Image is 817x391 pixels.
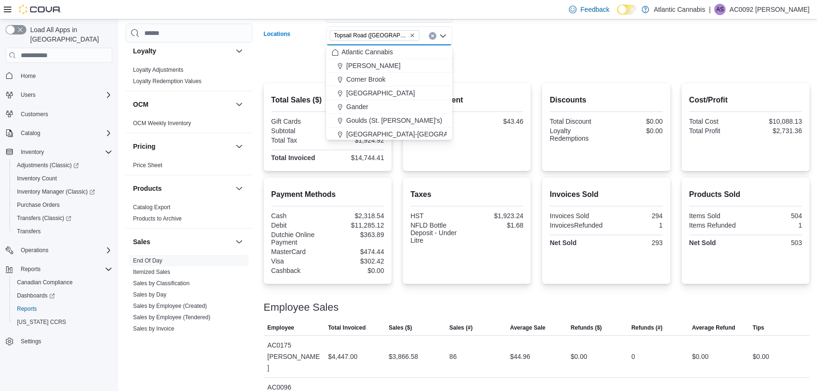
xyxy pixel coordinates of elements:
[13,226,112,237] span: Transfers
[329,267,384,274] div: $0.00
[17,336,45,347] a: Settings
[17,146,48,158] button: Inventory
[133,204,170,211] a: Catalog Export
[469,212,524,220] div: $1,923.24
[326,114,452,127] button: Goulds (St. [PERSON_NAME]'s)
[608,239,663,246] div: 293
[13,277,76,288] a: Canadian Compliance
[747,239,802,246] div: 503
[17,109,52,120] a: Customers
[709,4,711,15] p: |
[617,5,637,15] input: Dark Mode
[2,107,116,121] button: Customers
[133,78,201,85] a: Loyalty Redemption Values
[410,221,465,244] div: NFLD Bottle Deposit - Under Litre
[133,204,170,211] span: Catalog Export
[469,118,524,125] div: $43.46
[9,198,116,212] button: Purchase Orders
[2,244,116,257] button: Operations
[133,314,210,321] span: Sales by Employee (Tendered)
[133,257,162,264] span: End Of Day
[133,100,149,109] h3: OCM
[17,70,40,82] a: Home
[17,175,57,182] span: Inventory Count
[17,292,55,299] span: Dashboards
[9,185,116,198] a: Inventory Manager (Classic)
[21,91,35,99] span: Users
[133,237,232,246] button: Sales
[271,248,326,255] div: MasterCard
[631,324,662,331] span: Refunds (#)
[17,69,112,81] span: Home
[729,4,809,15] p: AC0092 [PERSON_NAME]
[550,189,662,200] h2: Invoices Sold
[389,324,412,331] span: Sales ($)
[133,67,183,73] a: Loyalty Adjustments
[410,94,523,106] h2: Average Spent
[125,118,252,133] div: OCM
[510,351,530,362] div: $44.96
[689,189,802,200] h2: Products Sold
[13,160,83,171] a: Adjustments (Classic)
[716,4,724,15] span: AS
[125,64,252,91] div: Loyalty
[329,248,384,255] div: $474.44
[450,351,457,362] div: 86
[747,221,802,229] div: 1
[9,159,116,172] a: Adjustments (Classic)
[133,120,191,127] a: OCM Weekly Inventory
[133,215,182,222] a: Products to Archive
[329,221,384,229] div: $11,285.12
[17,214,71,222] span: Transfers (Classic)
[346,75,385,84] span: Corner Brook
[13,173,112,184] span: Inventory Count
[21,110,48,118] span: Customers
[9,172,116,185] button: Inventory Count
[133,66,183,74] span: Loyalty Adjustments
[2,145,116,159] button: Inventory
[326,45,452,59] button: Atlantic Cannabis
[346,102,368,111] span: Gander
[13,226,44,237] a: Transfers
[608,127,663,135] div: $0.00
[346,61,400,70] span: [PERSON_NAME]
[9,225,116,238] button: Transfers
[13,212,112,224] span: Transfers (Classic)
[689,94,802,106] h2: Cost/Profit
[429,32,436,40] button: Clear input
[133,184,162,193] h3: Products
[133,303,207,309] a: Sales by Employee (Created)
[13,199,64,211] a: Purchase Orders
[6,65,112,373] nav: Complex example
[329,257,384,265] div: $302.42
[133,77,201,85] span: Loyalty Redemption Values
[233,45,245,57] button: Loyalty
[550,94,662,106] h2: Discounts
[26,25,112,44] span: Load All Apps in [GEOGRAPHIC_DATA]
[125,202,252,228] div: Products
[13,316,112,328] span: Washington CCRS
[271,127,326,135] div: Subtotal
[550,221,604,229] div: InvoicesRefunded
[9,289,116,302] a: Dashboards
[654,4,705,15] p: Atlantic Cannabis
[450,324,473,331] span: Sales (#)
[17,279,73,286] span: Canadian Compliance
[692,324,735,331] span: Average Refund
[233,236,245,247] button: Sales
[17,335,112,347] span: Settings
[17,127,44,139] button: Catalog
[410,212,465,220] div: HST
[17,108,112,120] span: Customers
[580,5,609,14] span: Feedback
[13,316,70,328] a: [US_STATE] CCRS
[133,280,190,287] a: Sales by Classification
[346,116,442,125] span: Goulds (St. [PERSON_NAME]'s)
[17,228,41,235] span: Transfers
[133,314,210,321] a: Sales by Employee (Tendered)
[329,231,384,238] div: $363.89
[17,305,37,313] span: Reports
